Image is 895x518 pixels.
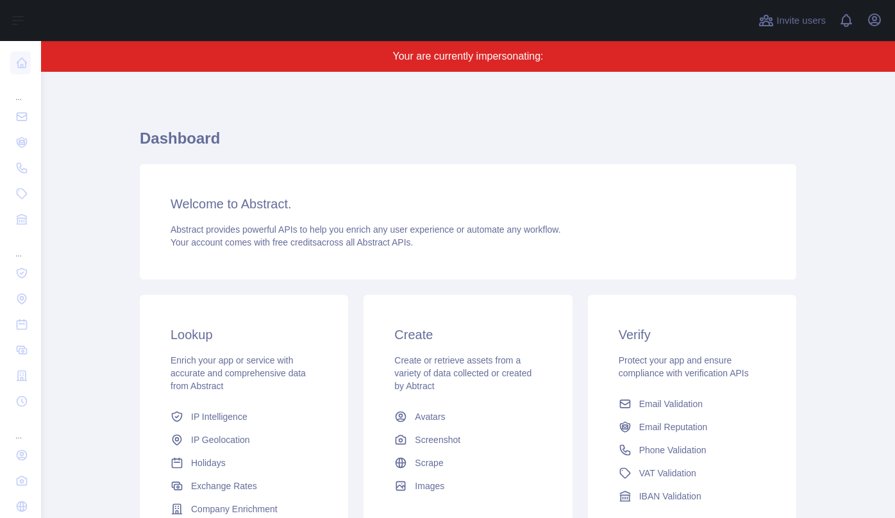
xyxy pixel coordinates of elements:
[10,77,31,103] div: ...
[614,485,771,508] a: IBAN Validation
[415,410,445,423] span: Avatars
[639,444,707,456] span: Phone Validation
[776,13,826,28] span: Invite users
[165,451,322,474] a: Holidays
[639,467,696,480] span: VAT Validation
[619,326,765,344] h3: Verify
[171,355,306,391] span: Enrich your app or service with accurate and comprehensive data from Abstract
[415,433,460,446] span: Screenshot
[165,405,322,428] a: IP Intelligence
[619,355,749,378] span: Protect your app and ensure compliance with verification APIs
[639,490,701,503] span: IBAN Validation
[614,439,771,462] a: Phone Validation
[415,480,444,492] span: Images
[191,503,278,515] span: Company Enrichment
[171,237,413,247] span: Your account comes with across all Abstract APIs.
[191,480,257,492] span: Exchange Rates
[272,237,317,247] span: free credits
[140,128,796,159] h1: Dashboard
[165,474,322,497] a: Exchange Rates
[389,474,546,497] a: Images
[639,397,703,410] span: Email Validation
[415,456,443,469] span: Scrape
[171,326,317,344] h3: Lookup
[392,51,543,62] span: Your are currently impersonating:
[614,415,771,439] a: Email Reputation
[10,415,31,441] div: ...
[394,355,531,391] span: Create or retrieve assets from a variety of data collected or created by Abtract
[389,405,546,428] a: Avatars
[171,224,561,235] span: Abstract provides powerful APIs to help you enrich any user experience or automate any workflow.
[10,233,31,259] div: ...
[191,433,250,446] span: IP Geolocation
[389,451,546,474] a: Scrape
[389,428,546,451] a: Screenshot
[614,392,771,415] a: Email Validation
[191,456,226,469] span: Holidays
[171,195,765,213] h3: Welcome to Abstract.
[394,326,541,344] h3: Create
[756,10,828,31] button: Invite users
[614,462,771,485] a: VAT Validation
[639,421,708,433] span: Email Reputation
[191,410,247,423] span: IP Intelligence
[165,428,322,451] a: IP Geolocation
